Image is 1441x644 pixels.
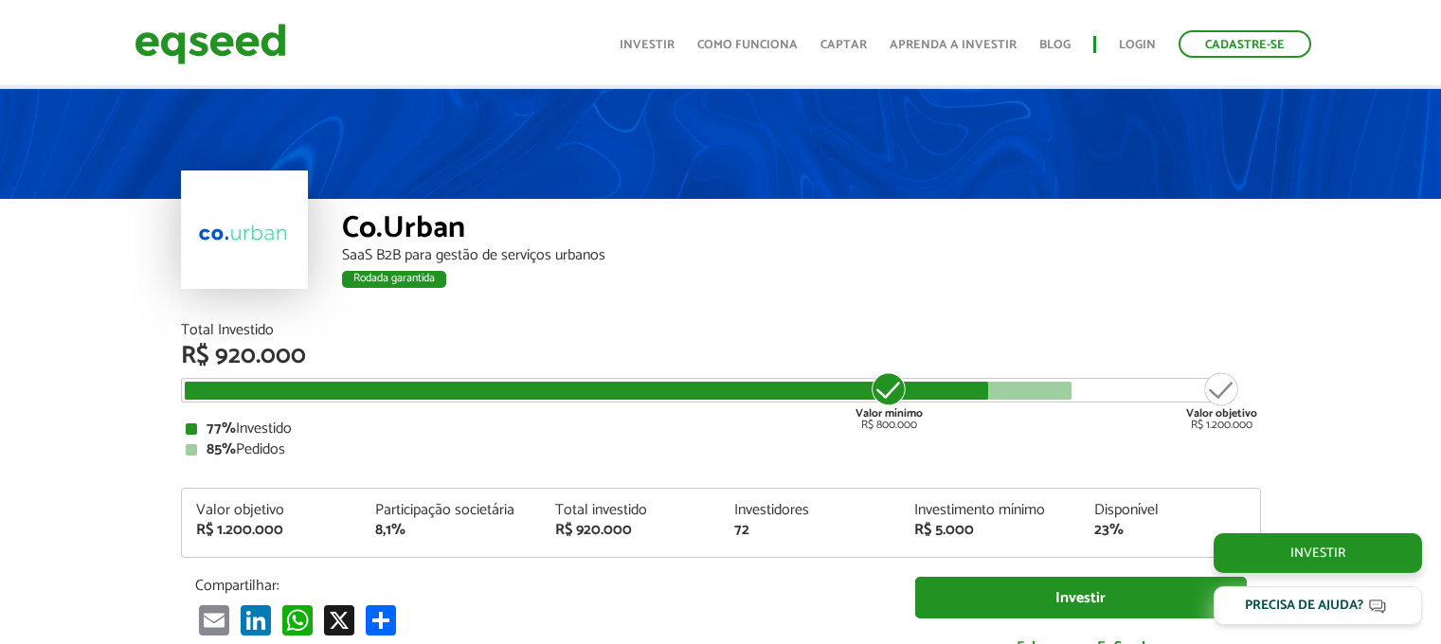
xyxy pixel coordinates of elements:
[820,39,867,51] a: Captar
[342,271,446,288] div: Rodada garantida
[342,248,1261,263] div: SaaS B2B para gestão de serviços urbanos
[1179,30,1311,58] a: Cadastre-se
[1186,404,1257,422] strong: Valor objetivo
[914,503,1066,518] div: Investimento mínimo
[620,39,675,51] a: Investir
[375,503,527,518] div: Participação societária
[279,604,316,635] a: WhatsApp
[195,577,887,595] p: Compartilhar:
[237,604,275,635] a: LinkedIn
[1119,39,1156,51] a: Login
[1039,39,1071,51] a: Blog
[734,523,886,538] div: 72
[1094,503,1246,518] div: Disponível
[1214,533,1422,573] a: Investir
[186,421,1256,437] div: Investido
[734,503,886,518] div: Investidores
[856,404,923,422] strong: Valor mínimo
[375,523,527,538] div: 8,1%
[181,323,1261,338] div: Total Investido
[555,523,707,538] div: R$ 920.000
[196,523,348,538] div: R$ 1.200.000
[914,523,1066,538] div: R$ 5.000
[697,39,798,51] a: Como funciona
[320,604,358,635] a: X
[195,604,233,635] a: Email
[890,39,1017,51] a: Aprenda a investir
[181,344,1261,368] div: R$ 920.000
[1186,370,1257,431] div: R$ 1.200.000
[1094,523,1246,538] div: 23%
[362,604,400,635] a: Partilhar
[207,437,236,462] strong: 85%
[555,503,707,518] div: Total investido
[207,416,236,441] strong: 77%
[342,213,1261,248] div: Co.Urban
[915,577,1247,619] a: Investir
[186,442,1256,457] div: Pedidos
[854,370,925,431] div: R$ 800.000
[135,19,286,69] img: EqSeed
[196,503,348,518] div: Valor objetivo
